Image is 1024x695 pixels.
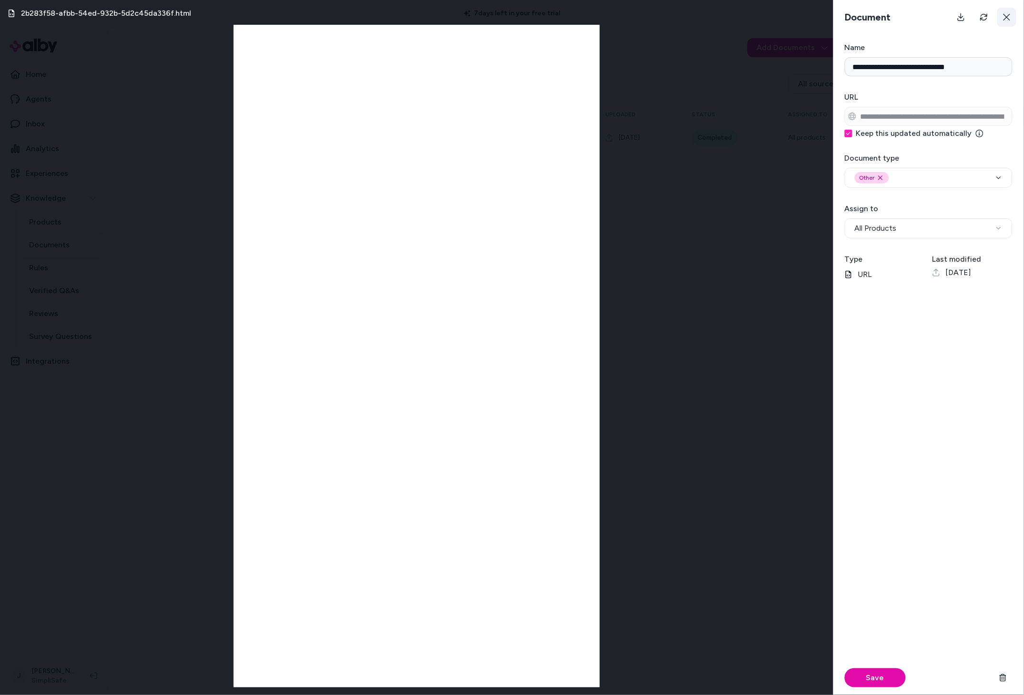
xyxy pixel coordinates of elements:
[845,204,879,213] label: Assign to
[845,153,1013,164] h3: Document type
[845,668,906,687] button: Save
[946,267,972,278] span: [DATE]
[845,92,1013,103] h3: URL
[855,223,897,234] span: All Products
[932,254,1013,265] h3: Last modified
[856,130,983,137] label: Keep this updated automatically
[841,10,895,24] h3: Document
[845,168,1013,188] button: OtherRemove other option
[845,254,925,265] h3: Type
[845,269,925,280] p: URL
[877,174,884,182] button: Remove other option
[855,172,889,184] div: Other
[845,42,1013,53] h3: Name
[974,8,993,27] button: Refresh
[21,8,191,19] h3: 2b283f58-afbb-54ed-932b-5d2c45da336f.html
